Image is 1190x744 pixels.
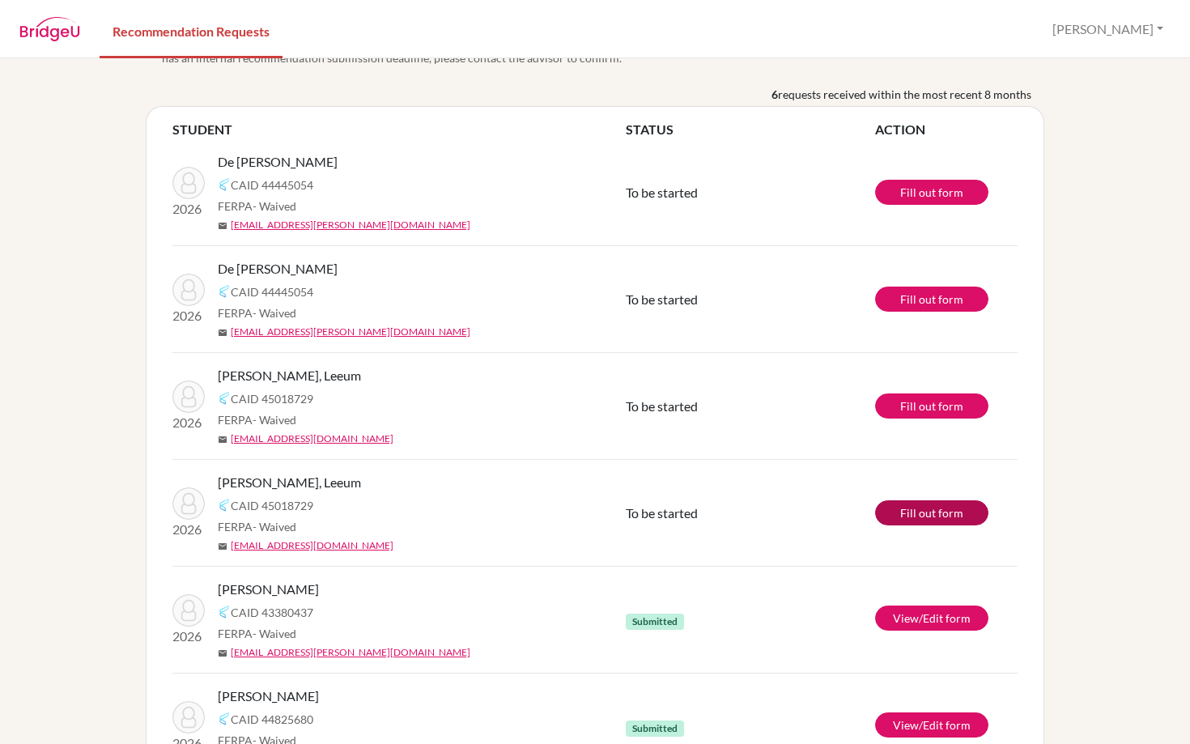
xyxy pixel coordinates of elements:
[231,390,313,407] span: CAID 45018729
[172,381,205,413] img: Chan Pak, Leeum
[172,120,626,139] th: STUDENT
[626,505,698,521] span: To be started
[626,291,698,307] span: To be started
[172,274,205,306] img: De La Rosa, Evan
[218,542,227,551] span: mail
[231,497,313,514] span: CAID 45018729
[218,625,296,642] span: FERPA
[875,287,988,312] a: Fill out form
[172,306,205,325] p: 2026
[778,86,1031,103] span: requests received within the most recent 8 months
[218,392,231,405] img: Common App logo
[218,499,231,512] img: Common App logo
[253,306,296,320] span: - Waived
[218,606,231,619] img: Common App logo
[253,199,296,213] span: - Waived
[626,721,684,737] span: Submitted
[172,167,205,199] img: De La Rosa, Evan
[875,500,988,525] a: Fill out form
[218,687,319,706] span: [PERSON_NAME]
[172,413,205,432] p: 2026
[218,366,361,385] span: [PERSON_NAME], Leeum
[19,17,80,41] img: BridgeU logo
[626,185,698,200] span: To be started
[626,614,684,630] span: Submitted
[231,283,313,300] span: CAID 44445054
[218,198,296,215] span: FERPA
[218,178,231,191] img: Common App logo
[218,712,231,725] img: Common App logo
[218,435,227,444] span: mail
[218,580,319,599] span: [PERSON_NAME]
[875,393,988,419] a: Fill out form
[253,627,296,640] span: - Waived
[218,328,227,338] span: mail
[172,520,205,539] p: 2026
[626,398,698,414] span: To be started
[231,432,393,446] a: [EMAIL_ADDRESS][DOMAIN_NAME]
[231,645,470,660] a: [EMAIL_ADDRESS][PERSON_NAME][DOMAIN_NAME]
[172,627,205,646] p: 2026
[231,218,470,232] a: [EMAIL_ADDRESS][PERSON_NAME][DOMAIN_NAME]
[231,538,393,553] a: [EMAIL_ADDRESS][DOMAIN_NAME]
[218,221,227,231] span: mail
[253,520,296,534] span: - Waived
[218,473,361,492] span: [PERSON_NAME], Leeum
[100,2,283,58] a: Recommendation Requests
[1045,14,1171,45] button: [PERSON_NAME]
[218,259,338,278] span: De [PERSON_NAME]
[218,152,338,172] span: De [PERSON_NAME]
[771,86,778,103] b: 6
[231,325,470,339] a: [EMAIL_ADDRESS][PERSON_NAME][DOMAIN_NAME]
[172,199,205,219] p: 2026
[875,606,988,631] a: View/Edit form
[875,120,1018,139] th: ACTION
[218,648,227,658] span: mail
[172,594,205,627] img: Boodoo, Salma
[626,120,875,139] th: STATUS
[875,712,988,738] a: View/Edit form
[218,285,231,298] img: Common App logo
[875,180,988,205] a: Fill out form
[218,411,296,428] span: FERPA
[172,701,205,733] img: Sankar, Ethan
[231,604,313,621] span: CAID 43380437
[231,176,313,193] span: CAID 44445054
[218,304,296,321] span: FERPA
[253,413,296,427] span: - Waived
[218,518,296,535] span: FERPA
[172,487,205,520] img: Chan Pak, Leeum
[231,711,313,728] span: CAID 44825680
